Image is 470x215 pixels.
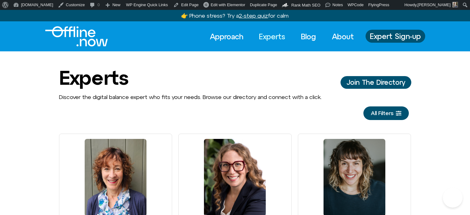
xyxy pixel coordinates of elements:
nav: Menu [204,30,359,43]
h1: Experts [59,67,128,88]
span: [PERSON_NAME] [417,2,451,7]
span: All Filters [371,110,393,116]
a: 👉 Phone stress? Try a2-step quizfor calm [181,12,289,19]
a: Expert Sign-up [366,30,425,43]
a: All Filters [363,106,409,120]
a: Approach [204,30,249,43]
img: Offline.Now logo in white. Text of the words offline.now with a line going through the "O" [45,26,108,46]
div: Logo [45,26,97,46]
a: Experts [253,30,291,43]
a: About [326,30,359,43]
a: Blog [295,30,322,43]
span: Rank Math SEO [291,3,320,7]
u: 2-step quiz [239,12,268,19]
span: Discover the digital balance expert who fits your needs. Browse our directory and connect with a ... [59,94,322,100]
span: Edit with Elementor [211,2,245,7]
span: Expert Sign-up [370,32,421,40]
span: Join The Directory [347,79,405,86]
a: Join The Director [341,76,411,88]
iframe: Botpress [443,188,463,208]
